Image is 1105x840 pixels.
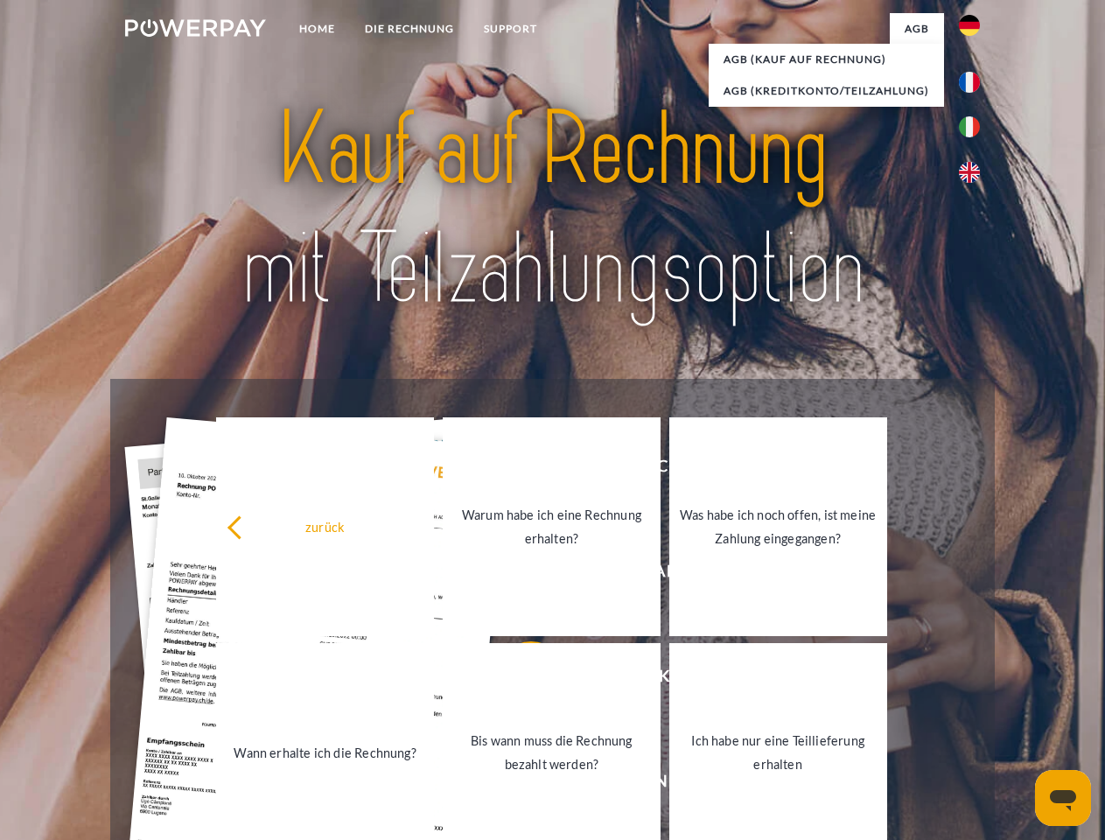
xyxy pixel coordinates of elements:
img: title-powerpay_de.svg [167,84,938,335]
a: agb [890,13,944,45]
div: Wann erhalte ich die Rechnung? [227,740,423,764]
img: logo-powerpay-white.svg [125,19,266,37]
div: Ich habe nur eine Teillieferung erhalten [680,729,877,776]
img: fr [959,72,980,93]
div: Warum habe ich eine Rechnung erhalten? [453,503,650,550]
iframe: Schaltfläche zum Öffnen des Messaging-Fensters [1035,770,1091,826]
div: Bis wann muss die Rechnung bezahlt werden? [453,729,650,776]
div: zurück [227,514,423,538]
a: AGB (Kauf auf Rechnung) [709,44,944,75]
a: SUPPORT [469,13,552,45]
img: de [959,15,980,36]
img: en [959,162,980,183]
a: DIE RECHNUNG [350,13,469,45]
a: Was habe ich noch offen, ist meine Zahlung eingegangen? [669,417,887,636]
div: Was habe ich noch offen, ist meine Zahlung eingegangen? [680,503,877,550]
a: Home [284,13,350,45]
img: it [959,116,980,137]
a: AGB (Kreditkonto/Teilzahlung) [709,75,944,107]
